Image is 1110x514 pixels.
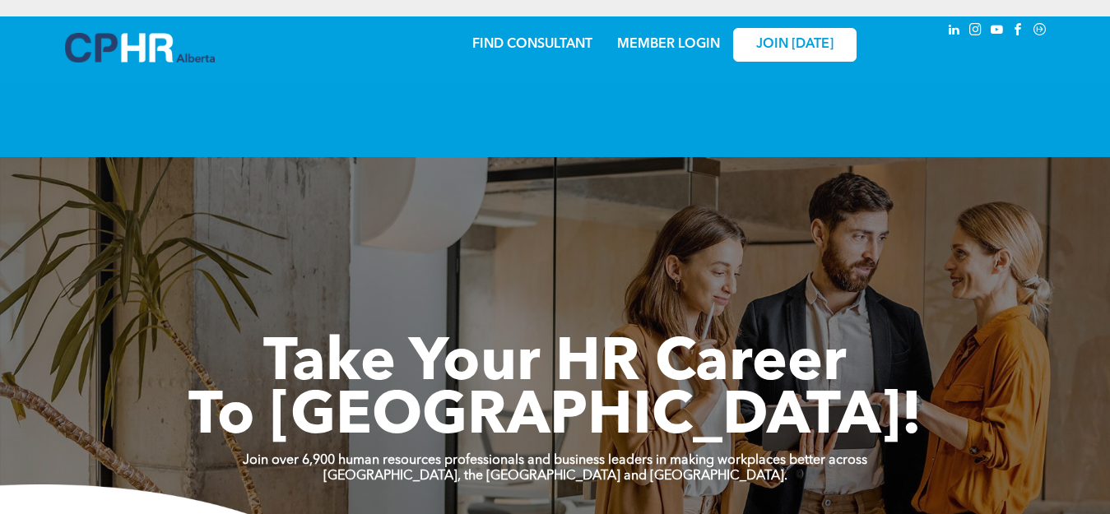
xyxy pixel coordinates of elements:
span: To [GEOGRAPHIC_DATA]! [188,388,922,447]
a: facebook [1010,21,1028,43]
a: FIND CONSULTANT [472,38,592,51]
a: MEMBER LOGIN [617,38,720,51]
strong: Join over 6,900 human resources professionals and business leaders in making workplaces better ac... [243,454,867,467]
a: instagram [967,21,985,43]
a: Social network [1031,21,1049,43]
a: JOIN [DATE] [733,28,857,62]
span: JOIN [DATE] [756,37,834,53]
a: linkedin [945,21,964,43]
strong: [GEOGRAPHIC_DATA], the [GEOGRAPHIC_DATA] and [GEOGRAPHIC_DATA]. [323,470,787,483]
a: youtube [988,21,1006,43]
img: A blue and white logo for cp alberta [65,33,215,63]
span: Take Your HR Career [263,335,847,394]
